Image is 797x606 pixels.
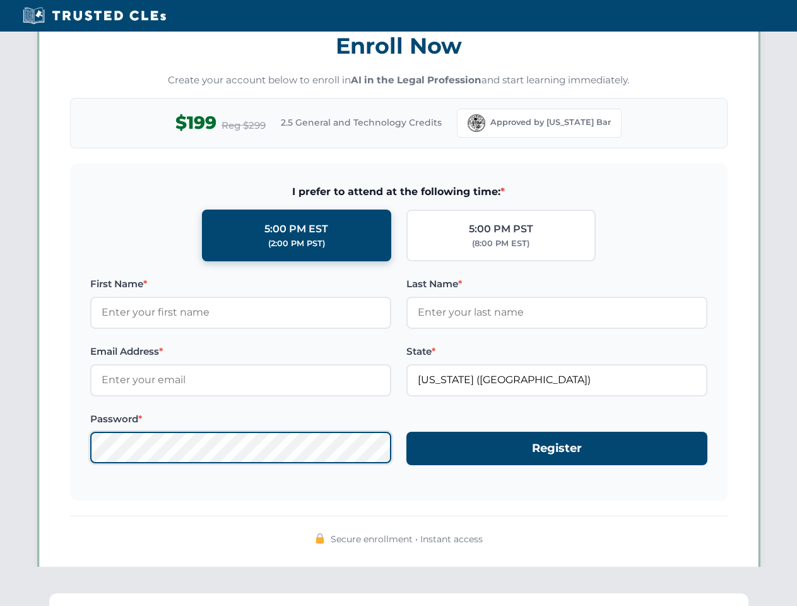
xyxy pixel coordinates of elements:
[406,297,707,328] input: Enter your last name
[221,118,266,133] span: Reg $299
[406,364,707,396] input: Florida (FL)
[281,116,442,129] span: 2.5 General and Technology Credits
[175,109,216,137] span: $199
[490,116,611,129] span: Approved by [US_STATE] Bar
[406,276,707,292] label: Last Name
[469,221,533,237] div: 5:00 PM PST
[90,344,391,359] label: Email Address
[70,73,728,88] p: Create your account below to enroll in and start learning immediately.
[268,237,325,250] div: (2:00 PM PST)
[331,532,483,546] span: Secure enrollment • Instant access
[406,432,707,465] button: Register
[351,74,481,86] strong: AI in the Legal Profession
[315,533,325,544] img: 🔒
[468,114,485,132] img: Florida Bar
[70,26,728,66] h3: Enroll Now
[90,297,391,328] input: Enter your first name
[90,412,391,427] label: Password
[90,276,391,292] label: First Name
[264,221,328,237] div: 5:00 PM EST
[19,6,170,25] img: Trusted CLEs
[406,344,707,359] label: State
[90,184,707,200] span: I prefer to attend at the following time:
[472,237,529,250] div: (8:00 PM EST)
[90,364,391,396] input: Enter your email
